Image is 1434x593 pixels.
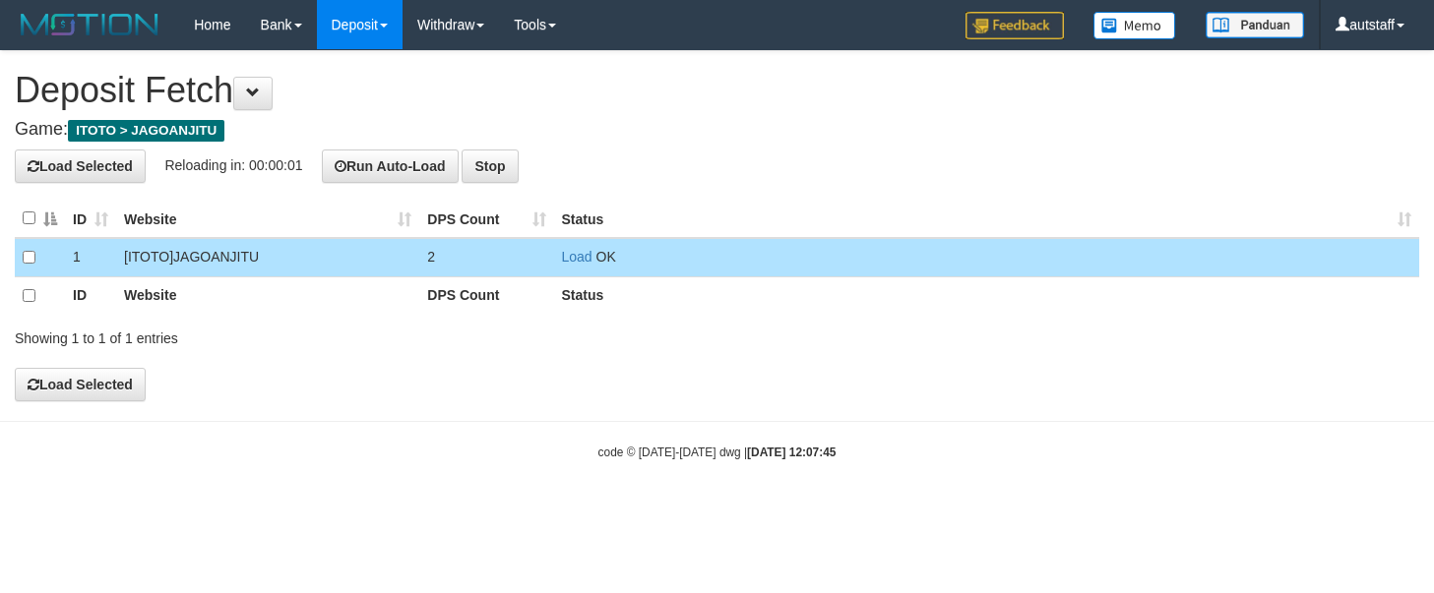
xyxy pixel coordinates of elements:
span: Reloading in: 00:00:01 [164,156,302,172]
button: Stop [462,149,518,183]
th: DPS Count: activate to sort column ascending [419,200,553,238]
img: Button%20Memo.svg [1093,12,1176,39]
h1: Deposit Fetch [15,71,1419,110]
small: code © [DATE]-[DATE] dwg | [598,445,837,459]
a: Load [562,249,592,265]
th: DPS Count [419,276,553,315]
th: ID [65,276,116,315]
img: MOTION_logo.png [15,10,164,39]
strong: [DATE] 12:07:45 [747,445,836,459]
th: Status: activate to sort column ascending [554,200,1420,238]
span: ITOTO > JAGOANJITU [68,120,224,142]
h4: Game: [15,120,1419,140]
th: Website [116,276,419,315]
button: Load Selected [15,149,146,183]
th: Website: activate to sort column ascending [116,200,419,238]
span: OK [596,249,616,265]
button: Load Selected [15,368,146,401]
td: 1 [65,238,116,277]
th: ID: activate to sort column ascending [65,200,116,238]
td: [ITOTO] JAGOANJITU [116,238,419,277]
div: Showing 1 to 1 of 1 entries [15,321,583,348]
span: 2 [427,249,435,265]
th: Status [554,276,1420,315]
button: Run Auto-Load [322,149,459,183]
img: panduan.png [1206,12,1304,38]
img: Feedback.jpg [966,12,1064,39]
